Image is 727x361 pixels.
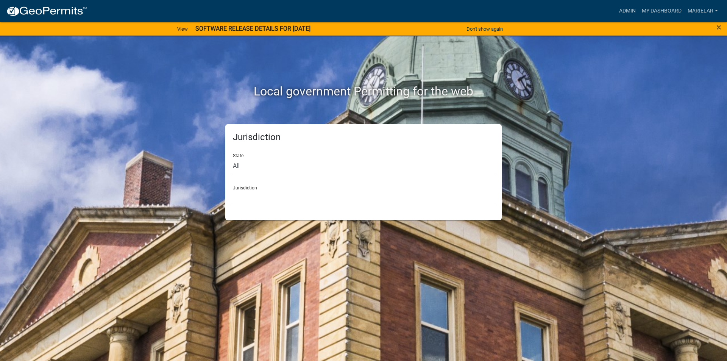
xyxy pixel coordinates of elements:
[685,4,721,18] a: marielar
[233,132,494,143] h5: Jurisdiction
[716,23,721,32] button: Close
[174,23,191,35] a: View
[639,4,685,18] a: My Dashboard
[716,22,721,33] span: ×
[463,23,506,35] button: Don't show again
[153,84,574,98] h2: Local government Permitting for the web
[195,25,310,32] strong: SOFTWARE RELEASE DETAILS FOR [DATE]
[616,4,639,18] a: Admin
